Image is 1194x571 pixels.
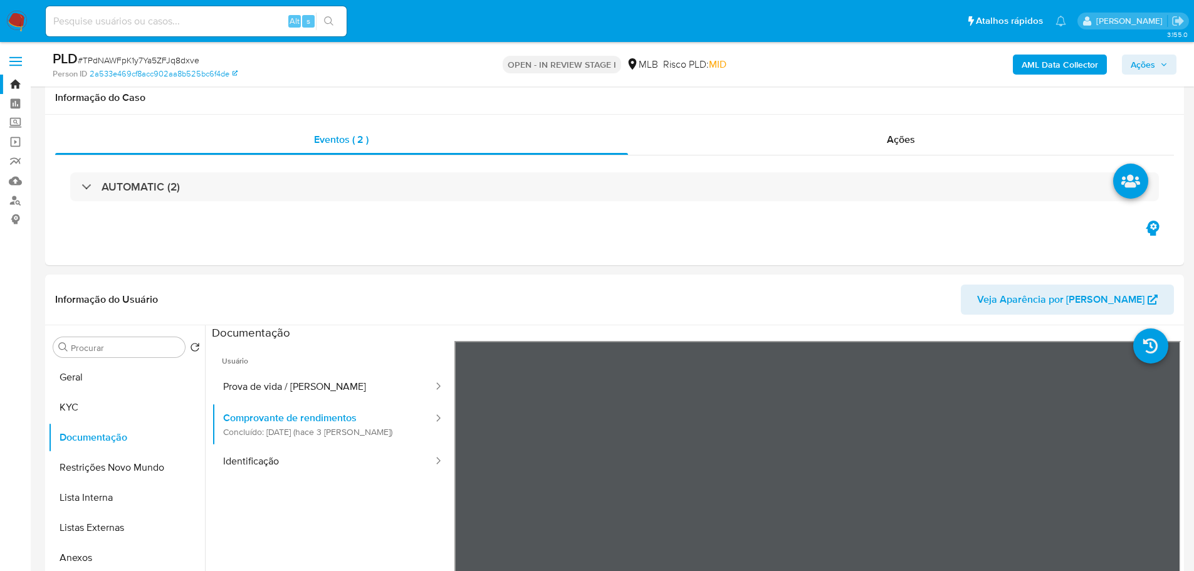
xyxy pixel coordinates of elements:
[1096,15,1167,27] p: lucas.portella@mercadolivre.com
[961,285,1174,315] button: Veja Aparência por [PERSON_NAME]
[90,68,238,80] a: 2a533e469cf8acc902aa8b525bc6f4de
[53,68,87,80] b: Person ID
[48,362,205,392] button: Geral
[290,15,300,27] span: Alt
[48,513,205,543] button: Listas Externas
[55,92,1174,104] h1: Informação do Caso
[1171,14,1185,28] a: Sair
[314,132,369,147] span: Eventos ( 2 )
[102,180,180,194] h3: AUTOMATIC (2)
[887,132,915,147] span: Ações
[1022,55,1098,75] b: AML Data Collector
[977,285,1144,315] span: Veja Aparência por [PERSON_NAME]
[48,422,205,453] button: Documentação
[626,58,658,71] div: MLB
[70,172,1159,201] div: AUTOMATIC (2)
[71,342,180,354] input: Procurar
[1055,16,1066,26] a: Notificações
[976,14,1043,28] span: Atalhos rápidos
[48,483,205,513] button: Lista Interna
[306,15,310,27] span: s
[1122,55,1176,75] button: Ações
[48,392,205,422] button: KYC
[1131,55,1155,75] span: Ações
[78,54,199,66] span: # TPdNAWFpK1y7Ya5ZFJq8dxve
[53,48,78,68] b: PLD
[663,58,726,71] span: Risco PLD:
[709,57,726,71] span: MID
[316,13,342,30] button: search-icon
[58,342,68,352] button: Procurar
[190,342,200,356] button: Retornar ao pedido padrão
[1013,55,1107,75] button: AML Data Collector
[503,56,621,73] p: OPEN - IN REVIEW STAGE I
[48,453,205,483] button: Restrições Novo Mundo
[46,13,347,29] input: Pesquise usuários ou casos...
[55,293,158,306] h1: Informação do Usuário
